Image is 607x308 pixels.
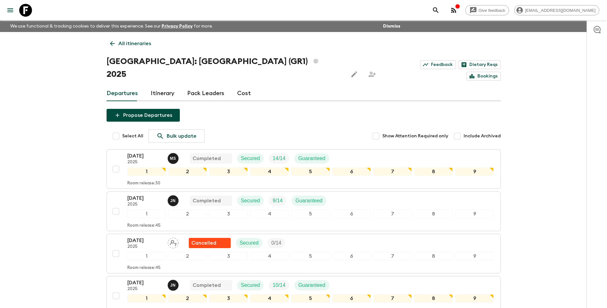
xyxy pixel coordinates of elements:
[237,280,264,290] div: Secured
[250,294,289,303] div: 4
[332,210,371,218] div: 6
[455,167,494,176] div: 9
[127,237,163,244] p: [DATE]
[127,167,166,176] div: 1
[209,210,248,218] div: 3
[168,155,180,160] span: Magda Sotiriadis
[455,210,494,218] div: 9
[414,167,453,176] div: 8
[269,196,286,206] div: Trip Fill
[127,244,163,249] p: 2025
[514,5,599,15] div: [EMAIL_ADDRESS][DOMAIN_NAME]
[127,223,161,228] p: Room release: 45
[373,294,412,303] div: 7
[148,129,204,143] a: Bulk update
[332,167,371,176] div: 6
[465,5,509,15] a: Give feedback
[332,294,371,303] div: 6
[127,194,163,202] p: [DATE]
[167,132,196,140] p: Bulk update
[467,72,501,81] a: Bookings
[127,210,166,218] div: 1
[332,252,371,260] div: 6
[291,167,330,176] div: 5
[162,24,193,28] a: Privacy Policy
[236,238,263,248] div: Secured
[271,239,281,247] p: 0 / 14
[455,294,494,303] div: 9
[273,155,285,162] p: 14 / 14
[237,86,251,101] a: Cost
[127,265,161,271] p: Room release: 45
[291,210,330,218] div: 5
[107,191,501,231] button: [DATE]2025Janita NurmiCompletedSecuredTrip FillGuaranteed123456789Room release:45
[455,252,494,260] div: 9
[414,294,453,303] div: 8
[459,60,501,69] a: Dietary Reqs
[107,234,501,273] button: [DATE]2025Assign pack leaderFlash Pack cancellationSecuredTrip Fill123456789Room release:45
[373,210,412,218] div: 7
[269,153,289,164] div: Trip Fill
[273,197,283,205] p: 9 / 14
[107,37,155,50] a: All itineraries
[382,133,448,139] span: Show Attention Required only
[237,153,264,164] div: Secured
[241,155,260,162] p: Secured
[107,109,180,122] button: Propose Departures
[366,68,379,81] span: Share this itinerary
[127,181,160,186] p: Room release: 30
[291,252,330,260] div: 5
[4,4,17,17] button: menu
[295,197,323,205] p: Guaranteed
[168,167,207,176] div: 2
[187,86,224,101] a: Pack Leaders
[168,197,180,202] span: Janita Nurmi
[127,287,163,292] p: 2025
[241,197,260,205] p: Secured
[118,40,151,47] p: All itineraries
[373,252,412,260] div: 7
[522,8,599,13] span: [EMAIL_ADDRESS][DOMAIN_NAME]
[107,55,343,81] h1: [GEOGRAPHIC_DATA]: [GEOGRAPHIC_DATA] (GR1) 2025
[240,239,259,247] p: Secured
[151,86,174,101] a: Itinerary
[107,86,138,101] a: Departures
[8,20,215,32] p: We use functional & tracking cookies to deliver this experience. See our for more.
[209,252,248,260] div: 3
[298,281,325,289] p: Guaranteed
[168,294,207,303] div: 2
[420,60,456,69] a: Feedback
[241,281,260,289] p: Secured
[373,167,412,176] div: 7
[269,280,289,290] div: Trip Fill
[273,281,285,289] p: 10 / 14
[127,152,163,160] p: [DATE]
[348,68,361,81] button: Edit this itinerary
[168,210,207,218] div: 2
[381,22,402,31] button: Dismiss
[193,281,221,289] p: Completed
[107,149,501,189] button: [DATE]2025Magda SotiriadisCompletedSecuredTrip FillGuaranteed123456789Room release:30
[250,252,289,260] div: 4
[291,294,330,303] div: 5
[191,239,216,247] p: Cancelled
[193,197,221,205] p: Completed
[475,8,509,13] span: Give feedback
[127,160,163,165] p: 2025
[193,155,221,162] p: Completed
[168,282,180,287] span: Janita Nurmi
[250,167,289,176] div: 4
[168,252,207,260] div: 2
[209,167,248,176] div: 3
[168,239,179,245] span: Assign pack leader
[127,252,166,260] div: 1
[127,279,163,287] p: [DATE]
[464,133,501,139] span: Include Archived
[414,252,453,260] div: 8
[189,238,231,248] div: Flash Pack cancellation
[127,202,163,207] p: 2025
[298,155,325,162] p: Guaranteed
[250,210,289,218] div: 4
[268,238,285,248] div: Trip Fill
[127,294,166,303] div: 1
